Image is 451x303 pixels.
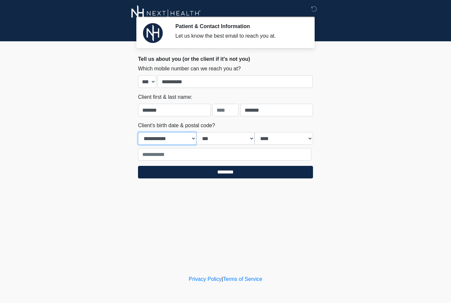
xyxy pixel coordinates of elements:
label: Client first & last name: [138,93,192,101]
a: | [222,276,223,282]
label: Client's birth date & postal code? [138,122,215,130]
h2: Tell us about you (or the client if it's not you) [138,56,313,62]
div: Let us know the best email to reach you at. [175,32,303,40]
label: Which mobile number can we reach you at? [138,65,241,73]
img: Agent Avatar [143,23,163,43]
a: Terms of Service [223,276,262,282]
img: Next Beauty Logo [131,5,201,21]
a: Privacy Policy [189,276,222,282]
